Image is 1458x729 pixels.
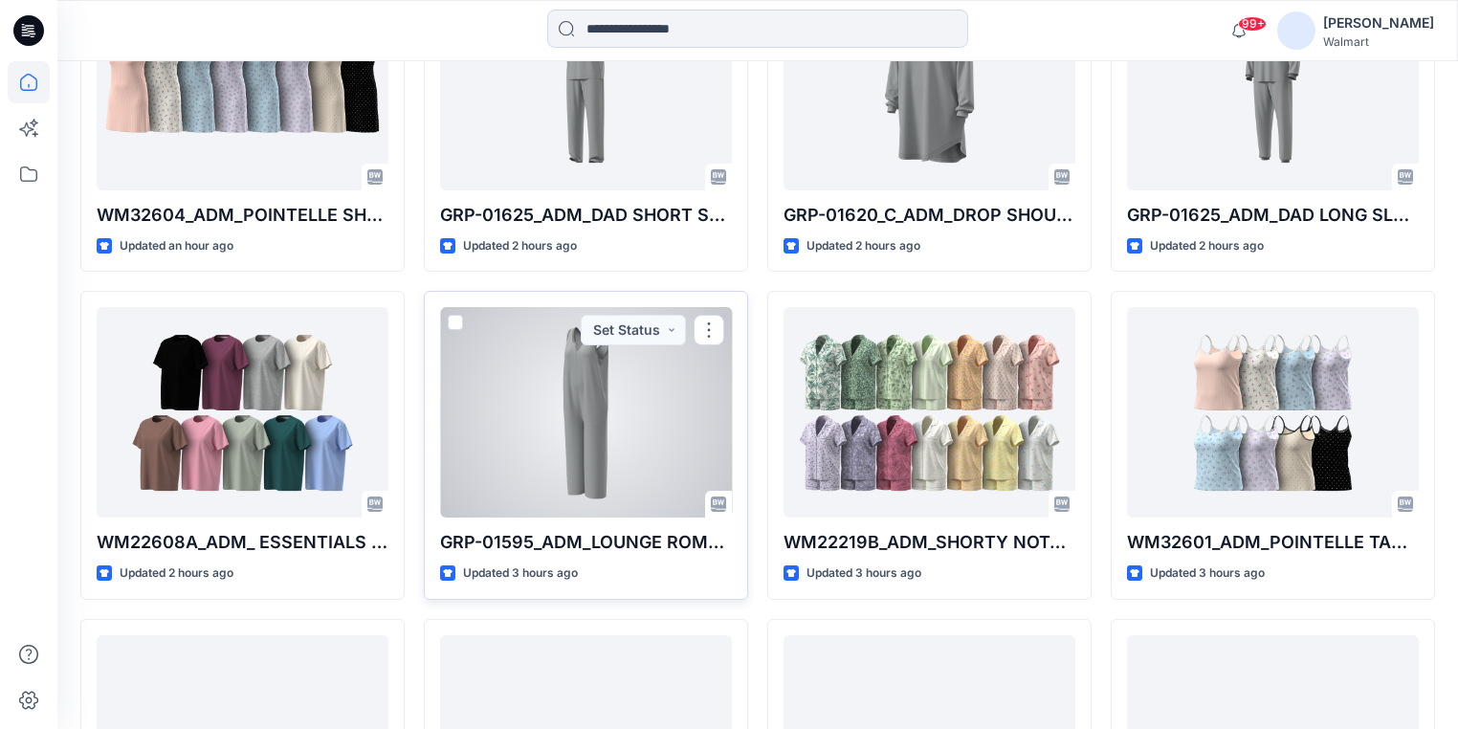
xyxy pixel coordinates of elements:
p: GRP-01620_C_ADM_DROP SHOULDER SKIMP_DEVELOPMENT [784,202,1075,229]
span: 99+ [1238,16,1267,32]
p: GRP-01595_ADM_LOUNGE ROMPER [440,529,732,556]
div: Walmart [1323,34,1434,49]
a: WM32601_ADM_POINTELLE TANK_COLORWAY [1127,307,1419,518]
img: avatar [1277,11,1315,50]
a: WM22608A_ADM_ ESSENTIALS TEE COLORWAY [97,307,388,518]
p: Updated 2 hours ago [463,236,577,256]
p: WM32604_ADM_POINTELLE SHORT CHEMISE_COLORWAY [97,202,388,229]
p: Updated 3 hours ago [806,563,921,584]
a: GRP-01595_ADM_LOUNGE ROMPER [440,307,732,518]
p: GRP-01625_ADM_DAD SHORT SLEEVE OPEN LEG [440,202,732,229]
p: Updated 2 hours ago [120,563,233,584]
p: Updated an hour ago [120,236,233,256]
p: Updated 3 hours ago [1150,563,1265,584]
p: Updated 3 hours ago [463,563,578,584]
a: WM22219B_ADM_SHORTY NOTCH SET_COLORWAY [784,307,1075,518]
p: GRP-01625_ADM_DAD LONG SLEEVE JOGGER [1127,202,1419,229]
div: [PERSON_NAME] [1323,11,1434,34]
p: WM22608A_ADM_ ESSENTIALS TEE COLORWAY [97,529,388,556]
p: WM32601_ADM_POINTELLE TANK_COLORWAY [1127,529,1419,556]
p: WM22219B_ADM_SHORTY NOTCH SET_COLORWAY [784,529,1075,556]
p: Updated 2 hours ago [806,236,920,256]
p: Updated 2 hours ago [1150,236,1264,256]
